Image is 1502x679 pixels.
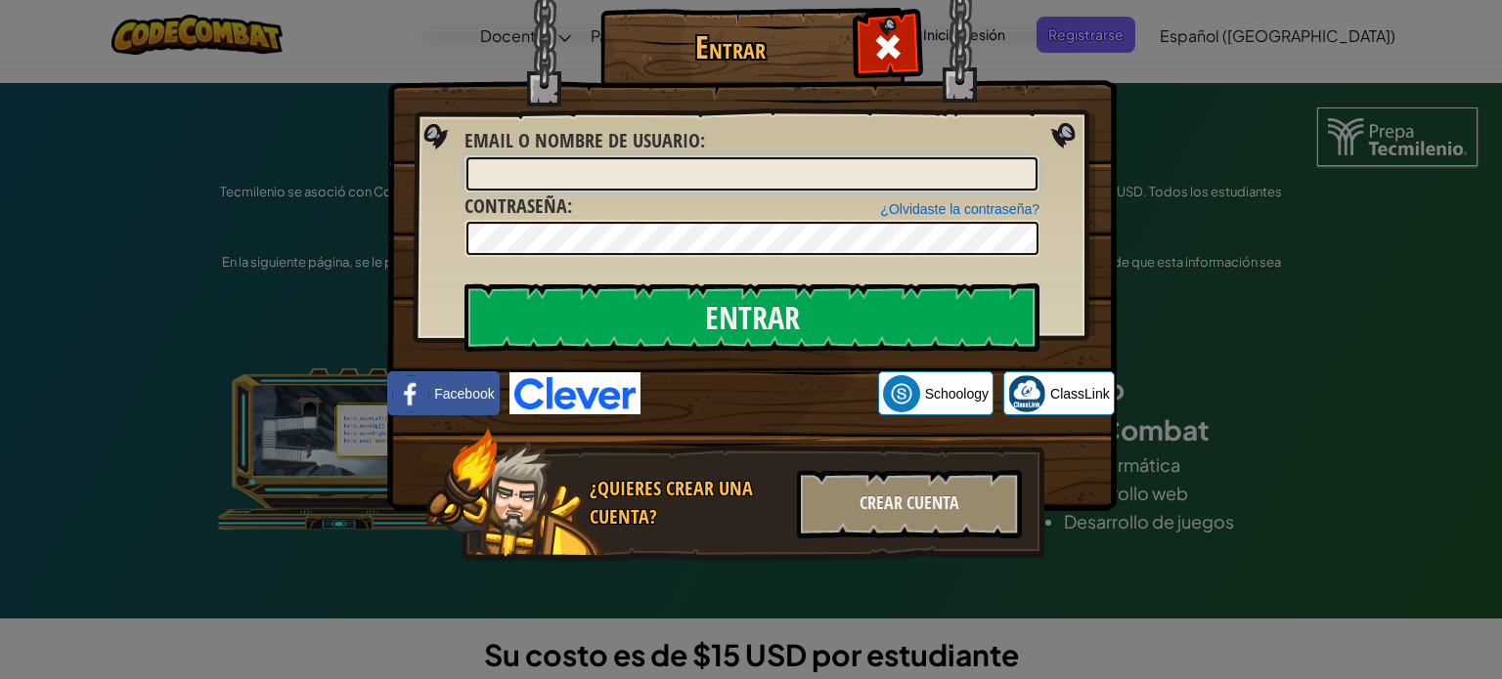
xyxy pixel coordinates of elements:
label: : [464,127,705,155]
iframe: Botón Iniciar sesión con Google [641,372,878,415]
span: Contraseña [464,192,567,219]
div: Crear Cuenta [797,470,1022,538]
h1: Entrar [605,30,855,64]
input: Entrar [464,283,1039,352]
img: facebook_small.png [392,375,429,412]
span: Schoology [925,384,989,403]
img: classlink-logo-small.png [1008,375,1045,412]
img: clever-logo-blue.png [509,372,641,414]
span: Facebook [434,384,494,403]
div: ¿Quieres crear una cuenta? [590,475,785,530]
span: Email o Nombre de usuario [464,127,700,153]
img: schoology.png [883,375,920,412]
label: : [464,192,572,221]
a: ¿Olvidaste la contraseña? [880,201,1039,217]
span: ClassLink [1050,384,1110,403]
